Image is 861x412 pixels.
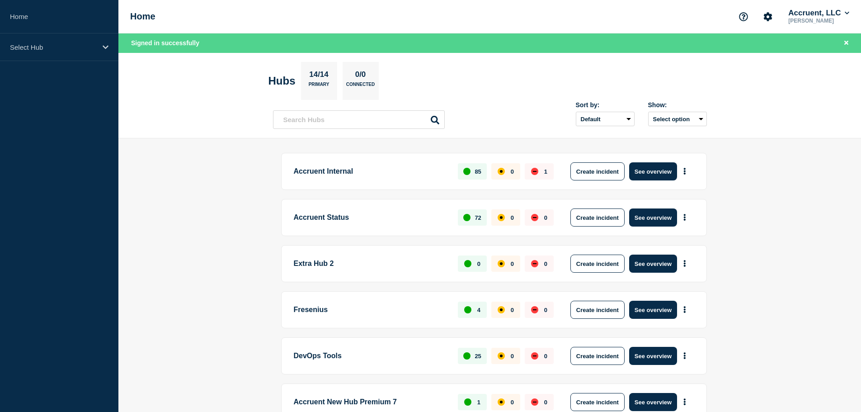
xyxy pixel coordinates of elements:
[544,168,547,175] p: 1
[498,168,505,175] div: affected
[294,393,448,411] p: Accruent New Hub Premium 7
[679,302,691,318] button: More actions
[464,306,471,313] div: up
[477,307,480,313] p: 4
[294,347,448,365] p: DevOps Tools
[531,306,538,313] div: down
[544,214,547,221] p: 0
[464,260,471,267] div: up
[475,214,481,221] p: 72
[841,38,852,48] button: Close banner
[294,162,448,180] p: Accruent Internal
[477,399,480,406] p: 1
[531,260,538,267] div: down
[570,347,625,365] button: Create incident
[679,163,691,180] button: More actions
[544,353,547,360] p: 0
[130,11,155,22] h1: Home
[679,256,691,272] button: More actions
[570,393,625,411] button: Create incident
[544,307,547,313] p: 0
[131,39,199,47] span: Signed in successfully
[679,348,691,365] button: More actions
[498,306,505,313] div: affected
[268,75,296,87] h2: Hubs
[309,82,329,91] p: Primary
[511,260,514,267] p: 0
[498,398,505,406] div: affected
[463,352,470,360] div: up
[544,260,547,267] p: 0
[477,260,480,267] p: 0
[511,168,514,175] p: 0
[648,101,707,109] div: Show:
[629,393,677,411] button: See overview
[294,255,448,273] p: Extra Hub 2
[531,214,538,221] div: down
[498,260,505,267] div: affected
[570,162,625,180] button: Create incident
[511,214,514,221] p: 0
[570,255,625,273] button: Create incident
[346,82,375,91] p: Connected
[786,9,851,18] button: Accruent, LLC
[629,255,677,273] button: See overview
[576,101,635,109] div: Sort by:
[511,307,514,313] p: 0
[734,7,753,26] button: Support
[570,208,625,227] button: Create incident
[544,399,547,406] p: 0
[629,347,677,365] button: See overview
[294,301,448,319] p: Fresenius
[531,168,538,175] div: down
[679,209,691,226] button: More actions
[463,214,470,221] div: up
[629,301,677,319] button: See overview
[463,168,470,175] div: up
[464,398,471,406] div: up
[786,18,851,24] p: [PERSON_NAME]
[475,353,481,360] p: 25
[294,208,448,227] p: Accruent Status
[498,214,505,221] div: affected
[352,70,369,82] p: 0/0
[498,352,505,360] div: affected
[629,208,677,227] button: See overview
[531,398,538,406] div: down
[531,352,538,360] div: down
[10,43,97,51] p: Select Hub
[679,394,691,411] button: More actions
[629,162,677,180] button: See overview
[648,112,707,126] button: Select option
[511,399,514,406] p: 0
[570,301,625,319] button: Create incident
[306,70,332,82] p: 14/14
[758,7,777,26] button: Account settings
[475,168,481,175] p: 85
[273,110,445,129] input: Search Hubs
[576,112,635,126] select: Sort by
[511,353,514,360] p: 0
